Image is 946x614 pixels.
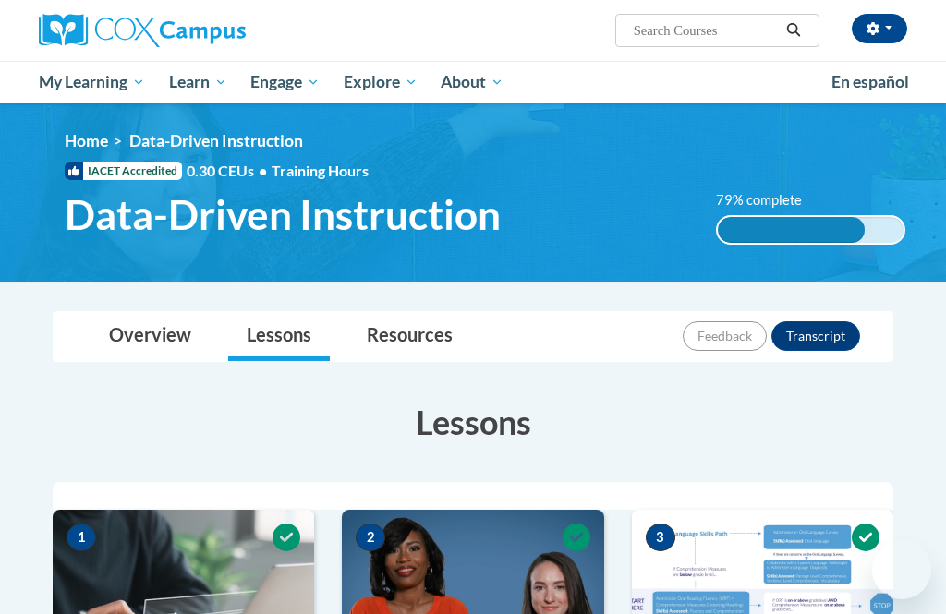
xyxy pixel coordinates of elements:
[272,162,369,179] span: Training Hours
[238,61,332,103] a: Engage
[27,61,157,103] a: My Learning
[157,61,239,103] a: Learn
[683,321,767,351] button: Feedback
[53,399,893,445] h3: Lessons
[91,312,210,361] a: Overview
[228,312,330,361] a: Lessons
[259,162,267,179] span: •
[771,321,860,351] button: Transcript
[872,540,931,599] iframe: Button to launch messaging window
[819,63,921,102] a: En español
[356,524,385,551] span: 2
[430,61,516,103] a: About
[65,131,108,150] a: Home
[348,312,471,361] a: Resources
[25,61,921,103] div: Main menu
[332,61,430,103] a: Explore
[39,14,309,47] a: Cox Campus
[441,71,503,93] span: About
[852,14,907,43] button: Account Settings
[65,190,501,239] span: Data-Driven Instruction
[344,71,418,93] span: Explore
[632,19,780,42] input: Search Courses
[169,71,227,93] span: Learn
[718,217,865,243] div: 79% complete
[129,131,303,150] span: Data-Driven Instruction
[39,71,145,93] span: My Learning
[780,19,807,42] button: Search
[67,524,96,551] span: 1
[646,524,675,551] span: 3
[250,71,320,93] span: Engage
[716,190,822,211] label: 79% complete
[39,14,246,47] img: Cox Campus
[187,161,272,181] span: 0.30 CEUs
[831,72,909,91] span: En español
[65,162,182,180] span: IACET Accredited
